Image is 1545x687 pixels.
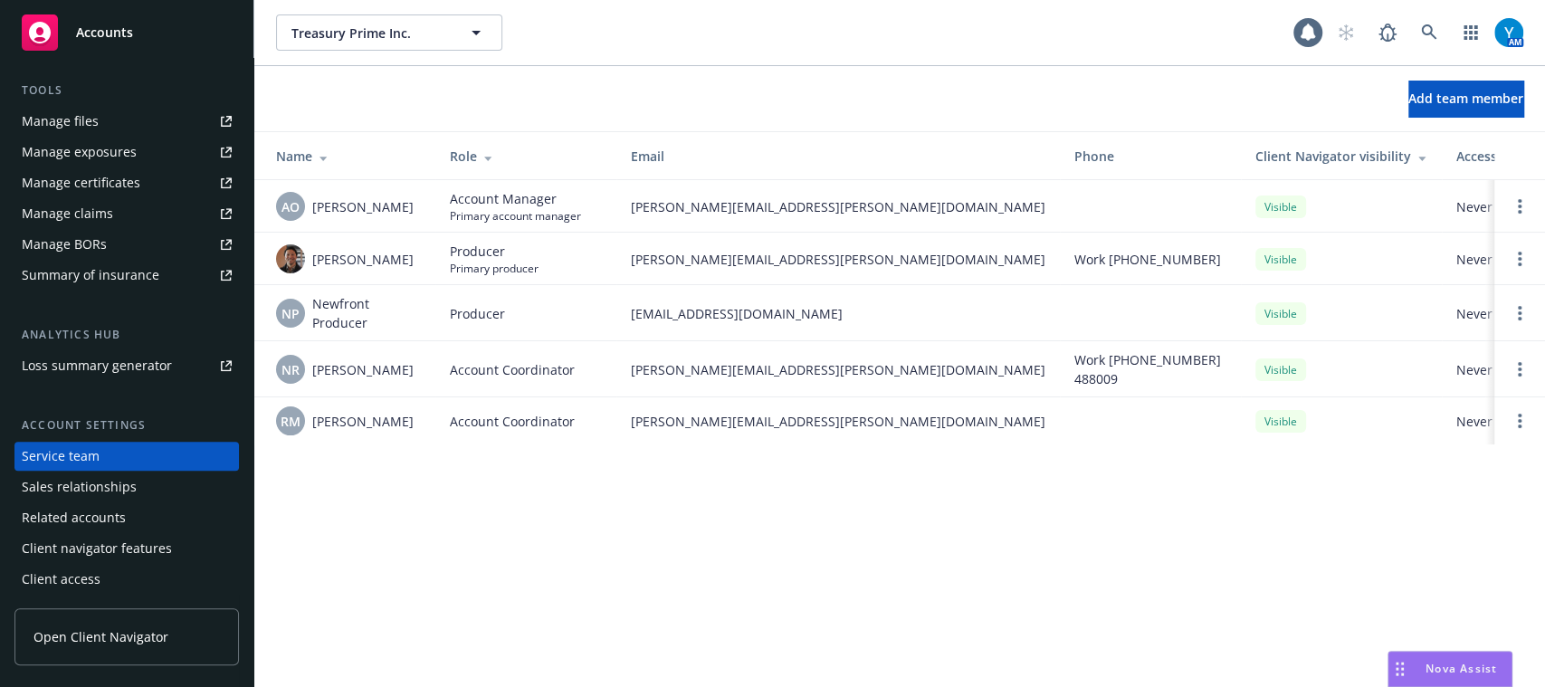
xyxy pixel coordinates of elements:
div: Manage exposures [22,138,137,167]
a: Accounts [14,7,239,58]
a: Open options [1509,248,1531,270]
a: Manage files [14,107,239,136]
span: Add team member [1408,90,1523,107]
span: Producer [450,304,505,323]
span: Newfront Producer [312,294,421,332]
div: Client access [22,565,100,594]
span: Account Coordinator [450,360,575,379]
div: Phone [1074,147,1226,166]
div: Account settings [14,416,239,434]
span: Account Manager [450,189,581,208]
span: [PERSON_NAME][EMAIL_ADDRESS][PERSON_NAME][DOMAIN_NAME] [631,360,1045,379]
div: Visible [1255,196,1306,218]
span: [PERSON_NAME][EMAIL_ADDRESS][PERSON_NAME][DOMAIN_NAME] [631,250,1045,269]
span: Work [PHONE_NUMBER] 488009 [1074,350,1226,388]
a: Report a Bug [1369,14,1406,51]
a: Manage exposures [14,138,239,167]
a: Open options [1509,410,1531,432]
a: Related accounts [14,503,239,532]
div: Manage claims [22,199,113,228]
span: Producer [450,242,539,261]
span: [EMAIL_ADDRESS][DOMAIN_NAME] [631,304,1045,323]
div: Loss summary generator [22,351,172,380]
div: Sales relationships [22,472,137,501]
div: Drag to move [1388,652,1411,686]
img: photo [1494,18,1523,47]
div: Manage BORs [22,230,107,259]
span: Treasury Prime Inc. [291,24,448,43]
div: Client Navigator visibility [1255,147,1427,166]
a: Start snowing [1328,14,1364,51]
div: Client navigator features [22,534,172,563]
a: Manage certificates [14,168,239,197]
a: Summary of insurance [14,261,239,290]
span: [PERSON_NAME] [312,197,414,216]
div: Visible [1255,248,1306,271]
a: Client access [14,565,239,594]
div: Visible [1255,410,1306,433]
a: Switch app [1453,14,1489,51]
span: NP [281,304,300,323]
div: Name [276,147,421,166]
img: photo [276,244,305,273]
span: [PERSON_NAME][EMAIL_ADDRESS][PERSON_NAME][DOMAIN_NAME] [631,197,1045,216]
a: Search [1411,14,1447,51]
a: Open options [1509,358,1531,380]
span: RM [281,412,300,431]
span: [PERSON_NAME] [312,412,414,431]
span: Accounts [76,25,133,40]
a: Sales relationships [14,472,239,501]
span: Open Client Navigator [33,627,168,646]
span: [PERSON_NAME] [312,250,414,269]
div: Manage certificates [22,168,140,197]
div: Analytics hub [14,326,239,344]
a: Client navigator features [14,534,239,563]
button: Treasury Prime Inc. [276,14,502,51]
div: Tools [14,81,239,100]
a: Service team [14,442,239,471]
div: Summary of insurance [22,261,159,290]
span: [PERSON_NAME][EMAIL_ADDRESS][PERSON_NAME][DOMAIN_NAME] [631,412,1045,431]
span: AO [281,197,300,216]
div: Visible [1255,302,1306,325]
span: Nova Assist [1426,661,1497,676]
div: Manage files [22,107,99,136]
div: Visible [1255,358,1306,381]
div: Related accounts [22,503,126,532]
span: [PERSON_NAME] [312,360,414,379]
a: Open options [1509,302,1531,324]
a: Manage BORs [14,230,239,259]
a: Loss summary generator [14,351,239,380]
a: Manage claims [14,199,239,228]
button: Nova Assist [1388,651,1512,687]
a: Open options [1509,196,1531,217]
div: Email [631,147,1045,166]
div: Service team [22,442,100,471]
span: Work [PHONE_NUMBER] [1074,250,1221,269]
span: Account Coordinator [450,412,575,431]
div: Role [450,147,602,166]
span: Primary account manager [450,208,581,224]
span: NR [281,360,300,379]
button: Add team member [1408,81,1523,117]
span: Primary producer [450,261,539,276]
